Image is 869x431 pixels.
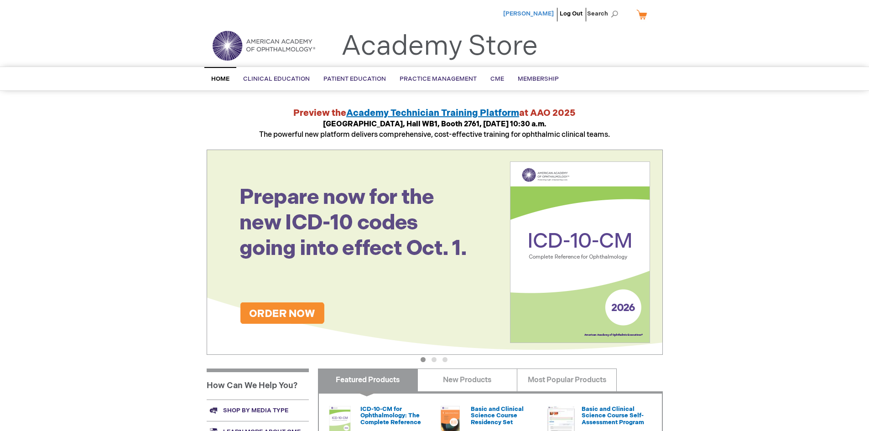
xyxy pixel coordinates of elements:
[346,108,519,119] a: Academy Technician Training Platform
[587,5,622,23] span: Search
[207,369,309,400] h1: How Can We Help You?
[293,108,576,119] strong: Preview the at AAO 2025
[417,369,517,391] a: New Products
[360,405,421,426] a: ICD-10-CM for Ophthalmology: The Complete Reference
[323,75,386,83] span: Patient Education
[243,75,310,83] span: Clinical Education
[259,120,610,139] span: The powerful new platform delivers comprehensive, cost-effective training for ophthalmic clinical...
[432,357,437,362] button: 2 of 3
[560,10,583,17] a: Log Out
[211,75,229,83] span: Home
[341,30,538,63] a: Academy Store
[517,369,617,391] a: Most Popular Products
[582,405,644,426] a: Basic and Clinical Science Course Self-Assessment Program
[318,369,418,391] a: Featured Products
[207,400,309,421] a: Shop by media type
[490,75,504,83] span: CME
[471,405,524,426] a: Basic and Clinical Science Course Residency Set
[421,357,426,362] button: 1 of 3
[323,120,546,129] strong: [GEOGRAPHIC_DATA], Hall WB1, Booth 2761, [DATE] 10:30 a.m.
[442,357,448,362] button: 3 of 3
[400,75,477,83] span: Practice Management
[503,10,554,17] a: [PERSON_NAME]
[518,75,559,83] span: Membership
